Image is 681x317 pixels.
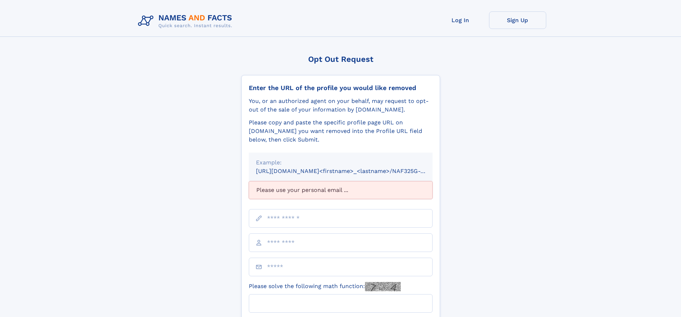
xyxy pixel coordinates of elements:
small: [URL][DOMAIN_NAME]<firstname>_<lastname>/NAF325G-xxxxxxxx [256,168,446,174]
label: Please solve the following math function: [249,282,401,291]
div: Opt Out Request [241,55,440,64]
div: Please use your personal email ... [249,181,433,199]
div: Please copy and paste the specific profile page URL on [DOMAIN_NAME] you want removed into the Pr... [249,118,433,144]
img: Logo Names and Facts [135,11,238,31]
a: Log In [432,11,489,29]
a: Sign Up [489,11,546,29]
div: You, or an authorized agent on your behalf, may request to opt-out of the sale of your informatio... [249,97,433,114]
div: Enter the URL of the profile you would like removed [249,84,433,92]
div: Example: [256,158,425,167]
